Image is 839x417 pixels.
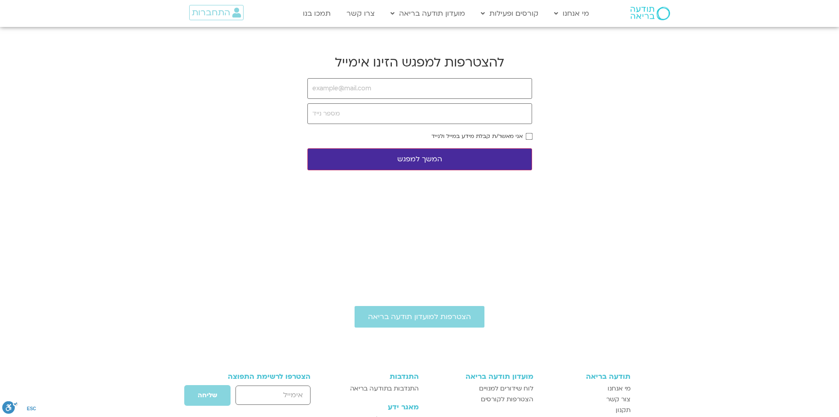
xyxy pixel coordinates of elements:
[479,383,533,394] span: לוח שידורים למנויים
[616,405,630,416] span: תקנון
[606,394,630,405] span: צור קשר
[431,133,523,139] label: אני מאשר/ת קבלת מידע במייל ולנייד
[298,5,335,22] a: תמכו בנו
[386,5,470,22] a: מועדון תודעה בריאה
[335,403,418,411] h3: מאגר ידע
[235,386,311,405] input: אימייל
[350,383,419,394] span: התנדבות בתודעה בריאה
[542,383,630,394] a: מי אנחנו
[209,385,311,411] form: טופס חדש
[307,78,532,99] input: example@mail.com
[198,392,217,399] span: שליחה
[428,373,533,381] h3: מועדון תודעה בריאה
[342,5,379,22] a: צרו קשר
[307,148,532,170] button: המשך למפגש
[307,103,532,124] input: מספר נייד
[428,394,533,405] a: הצטרפות לקורסים
[189,5,244,20] a: התחברות
[550,5,594,22] a: מי אנחנו
[542,405,630,416] a: תקנון
[481,394,533,405] span: הצטרפות לקורסים
[335,383,418,394] a: התנדבות בתודעה בריאה
[184,385,231,406] button: שליחה
[630,7,670,20] img: תודעה בריאה
[542,394,630,405] a: צור קשר
[476,5,543,22] a: קורסים ופעילות
[428,383,533,394] a: לוח שידורים למנויים
[307,54,532,71] h2: להצטרפות למפגש הזינו אימייל
[355,306,484,328] a: הצטרפות למועדון תודעה בריאה
[542,373,630,381] h3: תודעה בריאה
[608,383,630,394] span: מי אנחנו
[192,8,230,18] span: התחברות
[335,373,418,381] h3: התנדבות
[368,313,471,321] span: הצטרפות למועדון תודעה בריאה
[209,373,311,381] h3: הצטרפו לרשימת התפוצה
